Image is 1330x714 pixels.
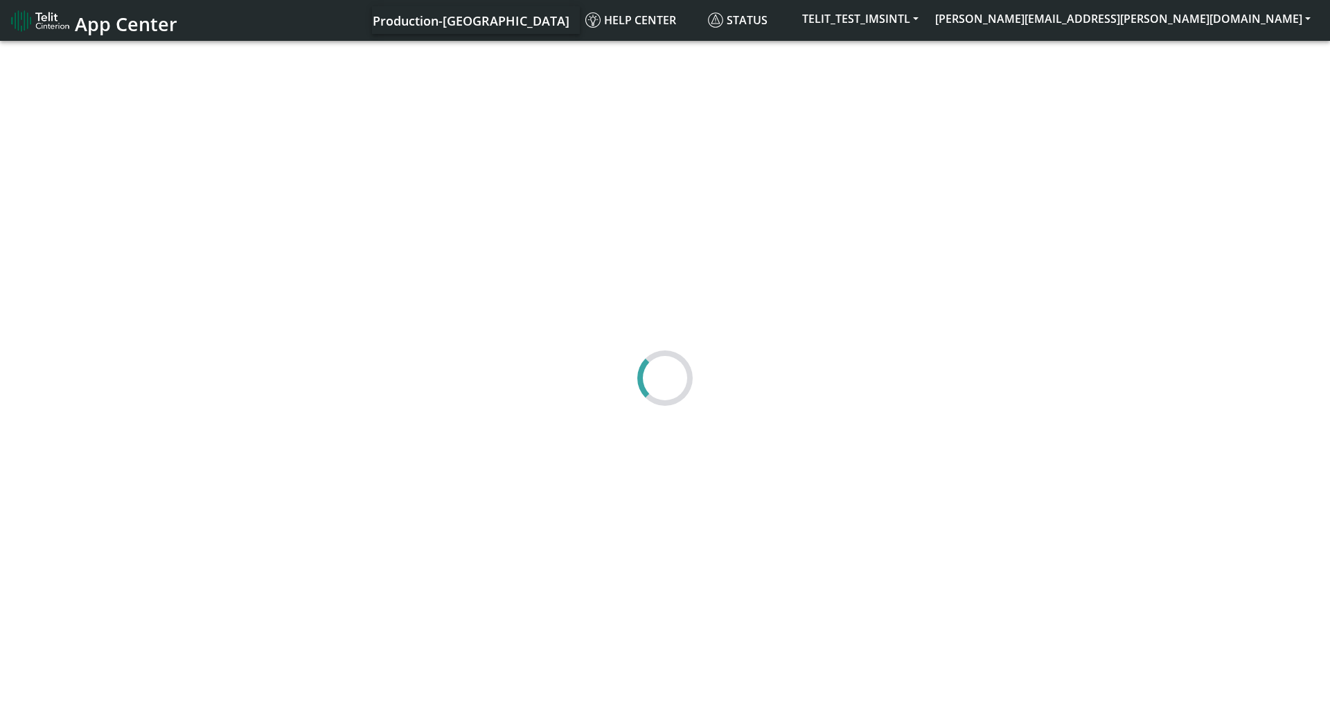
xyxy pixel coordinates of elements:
[580,6,702,34] a: Help center
[372,6,569,34] a: Your current platform instance
[11,10,69,32] img: logo-telit-cinterion-gw-new.png
[702,6,794,34] a: Status
[373,12,569,29] span: Production-[GEOGRAPHIC_DATA]
[708,12,723,28] img: status.svg
[75,11,177,37] span: App Center
[708,12,768,28] span: Status
[585,12,601,28] img: knowledge.svg
[585,12,676,28] span: Help center
[11,6,175,35] a: App Center
[927,6,1319,31] button: [PERSON_NAME][EMAIL_ADDRESS][PERSON_NAME][DOMAIN_NAME]
[794,6,927,31] button: TELIT_TEST_IMSINTL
